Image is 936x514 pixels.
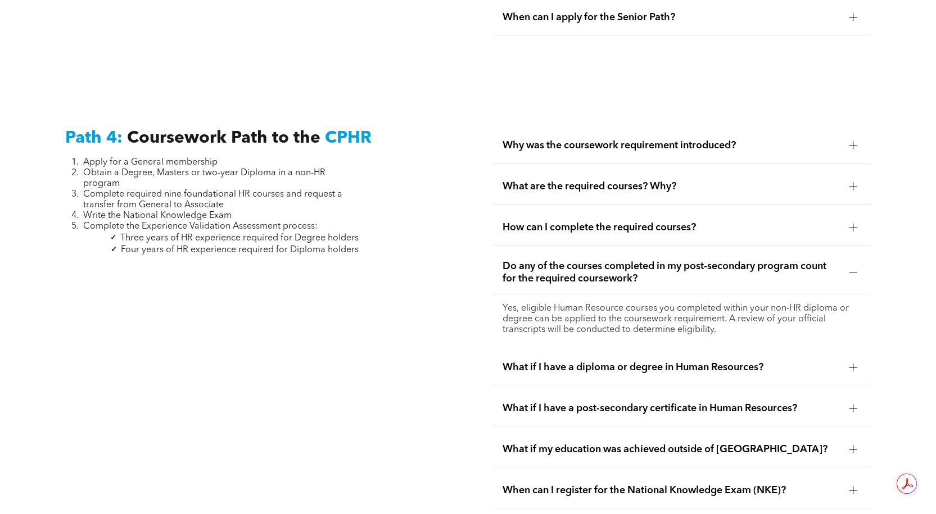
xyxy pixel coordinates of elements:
span: When can I apply for the Senior Path? [503,11,840,24]
span: Four years of HR experience required for Diploma holders [121,245,359,254]
span: Apply for a General membership [83,158,218,167]
span: Obtain a Degree, Masters or two-year Diploma in a non-HR program [83,169,325,188]
span: Write the National Knowledge Exam [83,211,232,220]
span: What if I have a post-secondary certificate in Human Resources? [503,402,840,415]
span: Why was the coursework requirement introduced? [503,139,840,152]
span: What if I have a diploma or degree in Human Resources? [503,361,840,374]
span: CPHR [325,130,372,147]
span: Coursework Path to the [127,130,320,147]
span: What if my education was achieved outside of [GEOGRAPHIC_DATA]? [503,443,840,456]
span: When can I register for the National Knowledge Exam (NKE)? [503,484,840,497]
span: Do any of the courses completed in my post-secondary program count for the required coursework? [503,260,840,285]
span: Complete the Experience Validation Assessment process: [83,222,318,231]
span: Three years of HR experience required for Degree holders [120,234,359,243]
p: Yes, eligible Human Resource courses you completed within your non-HR diploma or degree can be ap... [503,303,862,335]
span: How can I complete the required courses? [503,221,840,234]
span: Path 4: [65,130,123,147]
span: What are the required courses? Why? [503,180,840,193]
span: Complete required nine foundational HR courses and request a transfer from General to Associate [83,190,342,210]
